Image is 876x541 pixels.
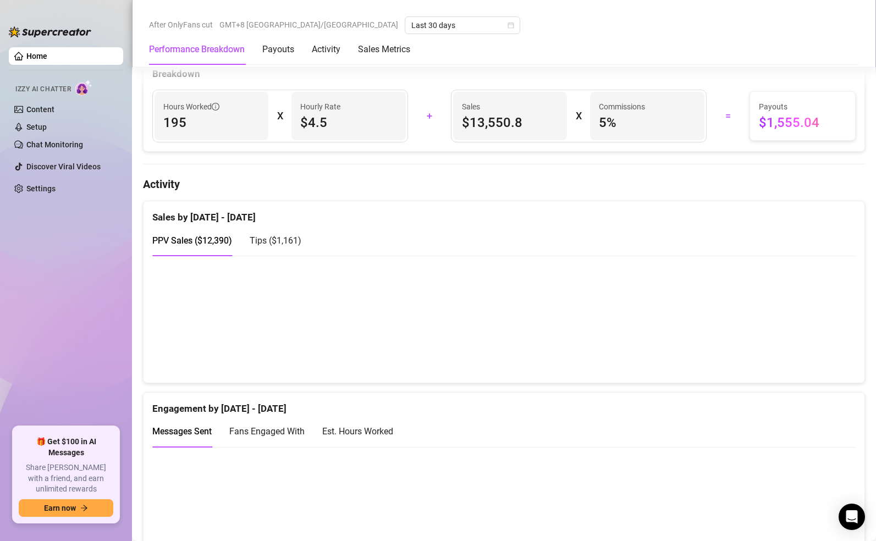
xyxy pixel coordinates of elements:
[839,504,865,530] div: Open Intercom Messenger
[219,16,398,33] span: GMT+8 [GEOGRAPHIC_DATA]/[GEOGRAPHIC_DATA]
[163,114,260,131] span: 195
[599,101,645,113] article: Commissions
[19,499,113,517] button: Earn nowarrow-right
[713,107,743,125] div: =
[75,80,92,96] img: AI Chatter
[26,105,54,114] a: Content
[26,162,101,171] a: Discover Viral Videos
[80,504,88,512] span: arrow-right
[312,43,340,56] div: Activity
[149,43,245,56] div: Performance Breakdown
[152,201,856,225] div: Sales by [DATE] - [DATE]
[152,393,856,416] div: Engagement by [DATE] - [DATE]
[152,235,232,246] span: PPV Sales ( $12,390 )
[19,437,113,458] span: 🎁 Get $100 in AI Messages
[143,176,865,192] h4: Activity
[26,140,83,149] a: Chat Monitoring
[759,114,846,131] span: $1,555.04
[411,17,514,34] span: Last 30 days
[462,114,558,131] span: $13,550.8
[262,43,294,56] div: Payouts
[152,67,856,81] div: Breakdown
[415,107,444,125] div: +
[44,504,76,512] span: Earn now
[576,107,581,125] div: X
[19,462,113,495] span: Share [PERSON_NAME] with a friend, and earn unlimited rewards
[508,22,514,29] span: calendar
[462,101,558,113] span: Sales
[322,424,393,438] div: Est. Hours Worked
[9,26,91,37] img: logo-BBDzfeDw.svg
[26,123,47,131] a: Setup
[26,52,47,60] a: Home
[26,184,56,193] a: Settings
[212,103,219,111] span: info-circle
[358,43,410,56] div: Sales Metrics
[15,84,71,95] span: Izzy AI Chatter
[599,114,695,131] span: 5 %
[250,235,301,246] span: Tips ( $1,161 )
[163,101,219,113] span: Hours Worked
[759,101,846,113] span: Payouts
[229,426,305,437] span: Fans Engaged With
[300,101,340,113] article: Hourly Rate
[152,426,212,437] span: Messages Sent
[277,107,283,125] div: X
[149,16,213,33] span: After OnlyFans cut
[300,114,396,131] span: $4.5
